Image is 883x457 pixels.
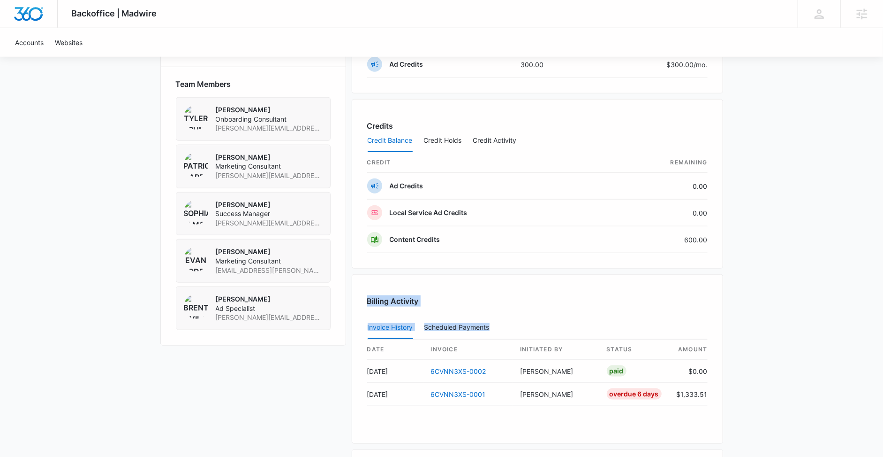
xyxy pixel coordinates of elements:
[184,294,208,319] img: Brent Avila
[367,340,423,360] th: date
[72,8,157,18] span: Backoffice | Madwire
[367,295,708,307] h3: Billing Activity
[216,304,323,313] span: Ad Specialist
[184,153,208,177] img: Patrick Harral
[216,294,323,304] p: [PERSON_NAME]
[513,51,593,78] td: 300.00
[216,171,323,180] span: [PERSON_NAME][EMAIL_ADDRESS][PERSON_NAME][DOMAIN_NAME]
[669,340,708,360] th: amount
[608,200,708,226] td: 0.00
[390,181,423,191] p: Ad Credits
[216,256,323,266] span: Marketing Consultant
[431,390,486,398] a: 6CVNN3XS-0001
[216,153,323,162] p: [PERSON_NAME]
[216,209,323,218] span: Success Manager
[367,153,608,173] th: credit
[49,28,88,57] a: Websites
[607,365,626,377] div: Paid
[608,153,708,173] th: Remaining
[608,173,708,200] td: 0.00
[216,105,323,115] p: [PERSON_NAME]
[367,383,423,406] td: [DATE]
[513,340,599,360] th: Initiated By
[390,235,440,244] p: Content Credits
[216,313,323,322] span: [PERSON_NAME][EMAIL_ADDRESS][PERSON_NAME][DOMAIN_NAME]
[608,226,708,253] td: 600.00
[423,340,513,360] th: invoice
[607,388,662,400] div: Overdue 6 Days
[694,61,708,69] span: /mo.
[424,130,462,152] button: Credit Holds
[367,120,393,132] h3: Credits
[368,130,413,152] button: Credit Balance
[513,383,599,406] td: [PERSON_NAME]
[664,60,708,70] p: $300.00
[390,60,423,69] p: Ad Credits
[599,340,669,360] th: status
[216,200,323,209] p: [PERSON_NAME]
[367,360,423,383] td: [DATE]
[473,130,517,152] button: Credit Activity
[669,383,708,406] td: $1,333.51
[216,247,323,256] p: [PERSON_NAME]
[216,162,323,171] span: Marketing Consultant
[368,317,413,339] button: Invoice History
[216,124,323,133] span: [PERSON_NAME][EMAIL_ADDRESS][PERSON_NAME][DOMAIN_NAME]
[216,218,323,228] span: [PERSON_NAME][EMAIL_ADDRESS][PERSON_NAME][DOMAIN_NAME]
[184,105,208,130] img: Tyler Brungardt
[216,115,323,124] span: Onboarding Consultant
[513,360,599,383] td: [PERSON_NAME]
[669,360,708,383] td: $0.00
[184,200,208,225] img: Sophia Elmore
[424,324,493,331] div: Scheduled Payments
[176,78,231,90] span: Team Members
[431,367,486,375] a: 6CVNN3XS-0002
[390,208,468,217] p: Local Service Ad Credits
[9,28,49,57] a: Accounts
[184,247,208,271] img: Evan Rodriguez
[216,266,323,275] span: [EMAIL_ADDRESS][PERSON_NAME][DOMAIN_NAME]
